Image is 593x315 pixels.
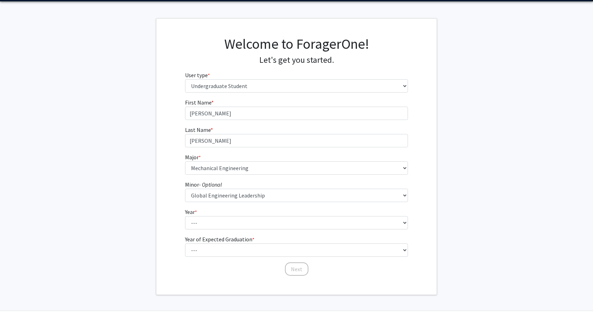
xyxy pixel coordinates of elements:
h1: Welcome to ForagerOne! [185,35,408,52]
button: Next [285,262,308,276]
label: Year of Expected Graduation [185,235,254,243]
span: Last Name [185,126,211,133]
i: - Optional [199,181,222,188]
span: First Name [185,99,211,106]
iframe: Chat [5,283,30,310]
label: Major [185,153,201,161]
label: User type [185,71,210,79]
label: Year [185,208,197,216]
h4: Let's get you started. [185,55,408,65]
label: Minor [185,180,222,189]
